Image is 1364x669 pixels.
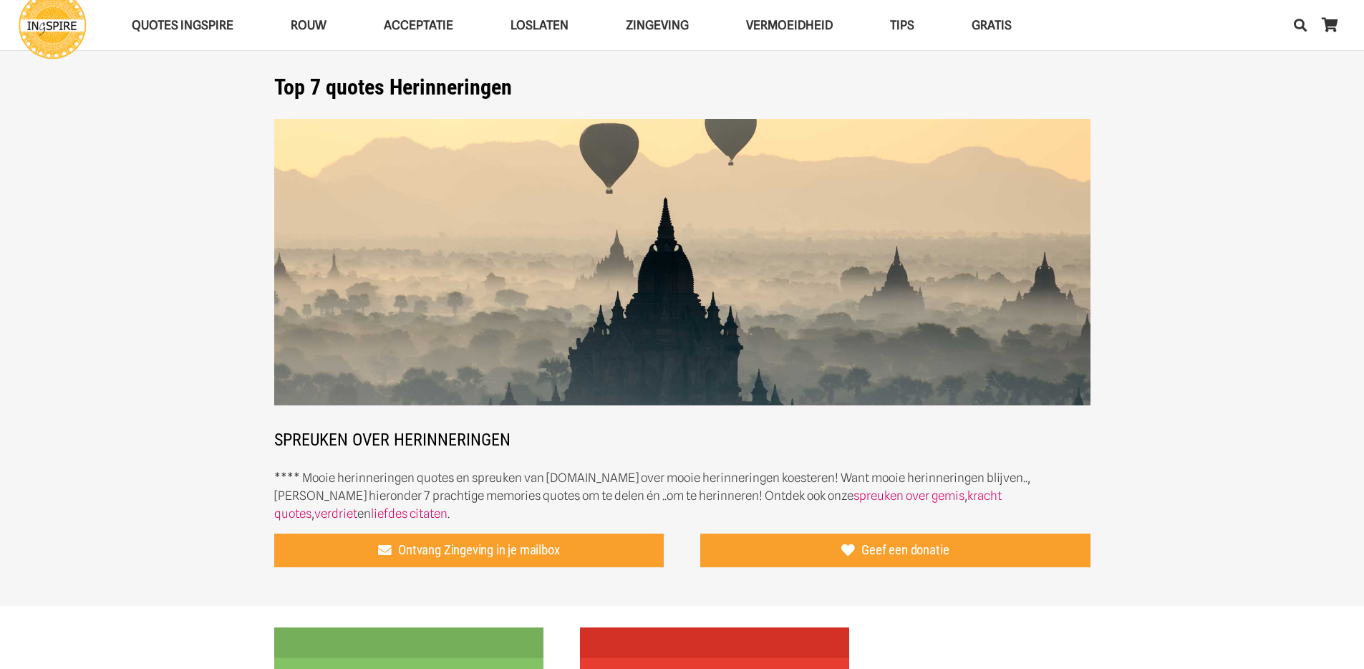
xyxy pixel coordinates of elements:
[371,506,448,521] a: liefdes citaten
[274,488,1002,521] a: kracht quotes
[717,7,861,44] a: VERMOEIDHEIDVERMOEIDHEID Menu
[853,488,964,503] a: spreuken over gemis
[482,7,597,44] a: LoslatenLoslaten Menu
[597,7,717,44] a: ZingevingZingeving Menu
[626,18,689,32] span: Zingeving
[943,7,1040,44] a: GRATISGRATIS Menu
[132,18,233,32] span: QUOTES INGSPIRE
[274,469,1090,523] p: **** Mooie herinneringen quotes en spreuken van [DOMAIN_NAME] over mooie herinneringen koesteren!...
[291,18,327,32] span: ROUW
[1286,7,1315,43] a: Zoeken
[700,534,1090,568] a: Geef een donatie
[972,18,1012,32] span: GRATIS
[384,18,453,32] span: Acceptatie
[746,18,833,32] span: VERMOEIDHEID
[861,543,949,559] span: Geef een donatie
[861,7,943,44] a: TIPSTIPS Menu
[262,7,355,44] a: ROUWROUW Menu
[398,543,559,559] span: Ontvang Zingeving in je mailbox
[274,74,1090,100] h1: Top 7 quotes Herinneringen
[103,7,262,44] a: QUOTES INGSPIREQUOTES INGSPIRE Menu
[511,18,569,32] span: Loslaten
[890,18,914,32] span: TIPS
[314,506,357,521] a: verdriet
[274,534,664,568] a: Ontvang Zingeving in je mailbox
[274,119,1090,406] img: Spreuken over herinneringen van ingspire.nl
[355,7,482,44] a: AcceptatieAcceptatie Menu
